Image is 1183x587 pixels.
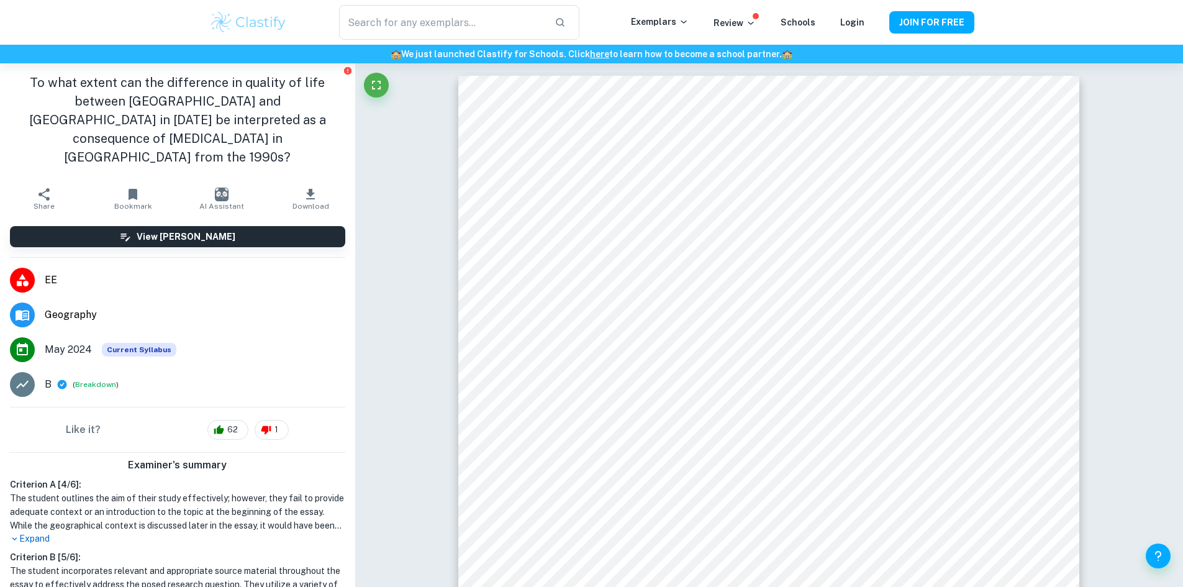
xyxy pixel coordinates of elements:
span: Geography [45,307,345,322]
span: Download [292,202,329,211]
span: Current Syllabus [102,343,176,357]
h1: To what extent can the difference in quality of life between [GEOGRAPHIC_DATA] and [GEOGRAPHIC_DA... [10,73,345,166]
span: EE [45,273,345,288]
button: Download [266,181,355,216]
div: This exemplar is based on the current syllabus. Feel free to refer to it for inspiration/ideas wh... [102,343,176,357]
button: Help and Feedback [1146,544,1171,568]
button: Fullscreen [364,73,389,98]
div: 62 [207,420,248,440]
span: May 2024 [45,342,92,357]
h6: Criterion A [ 4 / 6 ]: [10,478,345,491]
p: Review [714,16,756,30]
div: 1 [255,420,289,440]
h6: Like it? [66,422,101,437]
span: Bookmark [114,202,152,211]
a: Login [840,17,864,27]
p: B [45,377,52,392]
h6: We just launched Clastify for Schools. Click to learn how to become a school partner. [2,47,1181,61]
button: Bookmark [89,181,178,216]
span: Share [34,202,55,211]
span: 62 [220,424,245,436]
button: Report issue [343,66,353,75]
input: Search for any exemplars... [339,5,544,40]
span: AI Assistant [199,202,244,211]
span: ( ) [73,379,119,391]
button: JOIN FOR FREE [889,11,974,34]
img: AI Assistant [215,188,229,201]
span: 🏫 [391,49,401,59]
button: Breakdown [75,379,116,390]
a: Schools [781,17,815,27]
button: AI Assistant [178,181,266,216]
img: Clastify logo [209,10,288,35]
button: View [PERSON_NAME] [10,226,345,247]
h6: View [PERSON_NAME] [137,230,235,243]
h1: The student outlines the aim of their study effectively; however, they fail to provide adequate c... [10,491,345,532]
p: Exemplars [631,15,689,29]
p: Expand [10,532,345,545]
span: 1 [268,424,285,436]
h6: Criterion B [ 5 / 6 ]: [10,550,345,564]
span: 🏫 [782,49,792,59]
h6: Examiner's summary [5,458,350,473]
a: here [590,49,609,59]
